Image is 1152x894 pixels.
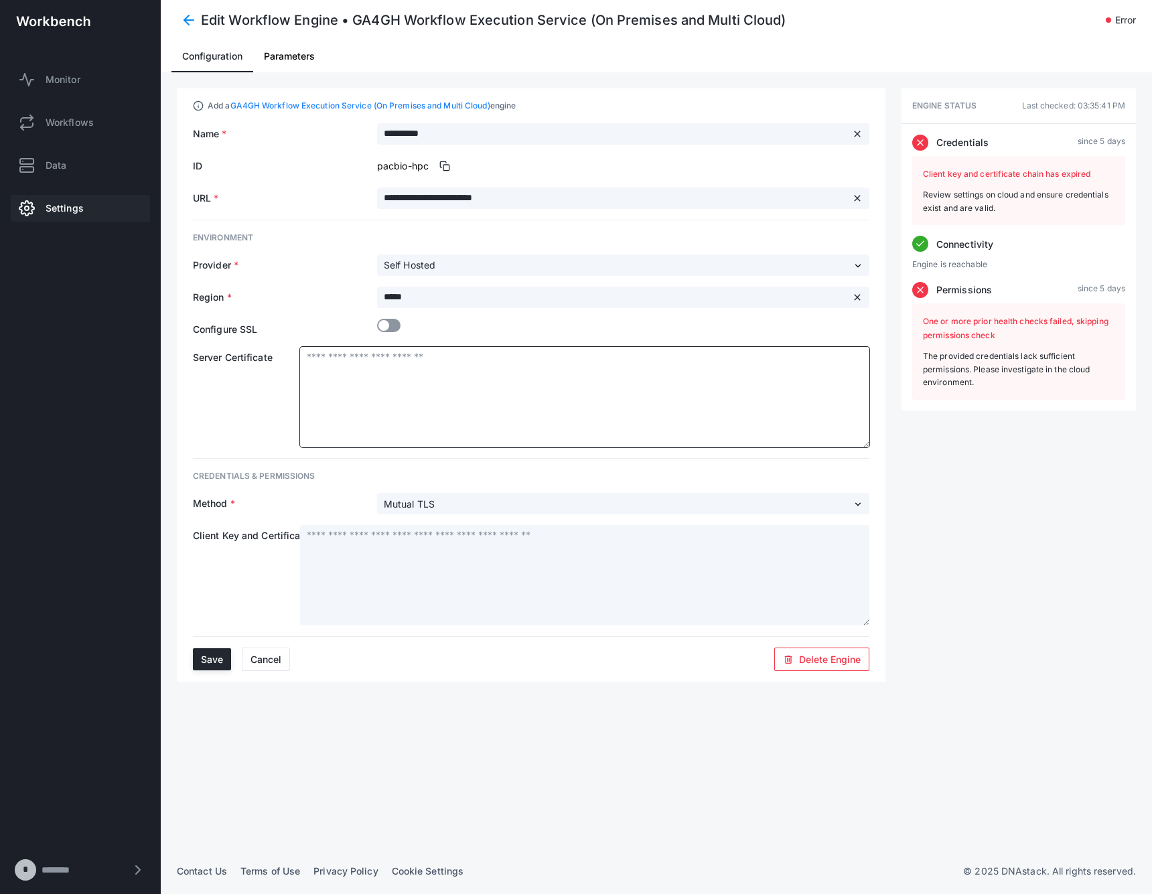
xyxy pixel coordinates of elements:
[193,323,257,335] span: Configure SSL
[46,202,84,215] span: Settings
[16,16,90,27] img: workbench-logo-white.svg
[849,126,865,142] button: Clear input
[912,99,977,113] span: Engine Status
[11,109,150,136] a: Workflows
[384,259,435,271] span: Self Hosted
[201,654,223,665] span: Save
[46,73,80,86] span: Monitor
[936,283,992,297] span: permissions
[313,865,378,877] a: Privacy Policy
[849,190,865,206] button: Clear input
[46,159,66,172] span: Data
[783,654,861,665] div: Delete Engine
[923,316,1108,340] span: One or more prior health checks failed, skipping permissions check
[250,654,281,665] div: Cancel
[1078,282,1125,298] span: since 5 days
[193,648,231,670] button: Save
[193,192,211,204] span: URL
[963,865,1136,878] p: © 2025 DNAstack. All rights reserved.
[193,291,224,303] span: Region
[1078,135,1125,151] span: since 5 days
[11,66,150,93] a: Monitor
[201,11,786,29] h4: Edit Workflow Engine • GA4GH Workflow Execution Service (On Premises and Multi Cloud)
[1022,99,1126,113] span: Last checked: 03:35:41 PM
[783,654,794,665] span: delete
[193,498,228,509] span: Method
[912,259,987,269] span: Engine is reachable
[208,99,516,113] span: Add a engine
[193,530,309,541] span: Client Key and Certificate
[377,159,429,173] span: pacbio-hpc
[193,128,219,139] span: Name
[193,231,869,244] div: Environment
[11,195,150,222] a: Settings
[936,238,993,251] span: connectivity
[923,188,1114,214] div: Review settings on cloud and ensure credentials exist and are valid.
[264,52,315,61] span: Parameters
[923,350,1114,389] div: The provided credentials lack sufficient permissions. Please investigate in the cloud environment.
[193,159,377,173] span: ID
[240,865,300,877] a: Terms of Use
[936,136,989,149] span: credentials
[849,289,865,305] button: Clear input
[193,469,869,483] div: Credentials & Permissions
[384,498,435,510] span: Mutual TLS
[193,259,231,271] span: Provider
[177,865,227,877] a: Contact Us
[193,352,273,363] span: Server Certificate
[923,169,1090,179] span: Client key and certificate chain has expired
[11,152,150,179] a: Data
[1115,13,1137,27] span: error
[182,52,242,61] span: Configuration
[46,116,94,129] span: Workflows
[242,648,290,671] button: Cancel
[392,865,464,877] a: Cookie Settings
[774,648,869,671] button: deleteDelete Engine
[230,100,490,110] a: GA4GH Workflow Execution Service (On Premises and Multi Cloud)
